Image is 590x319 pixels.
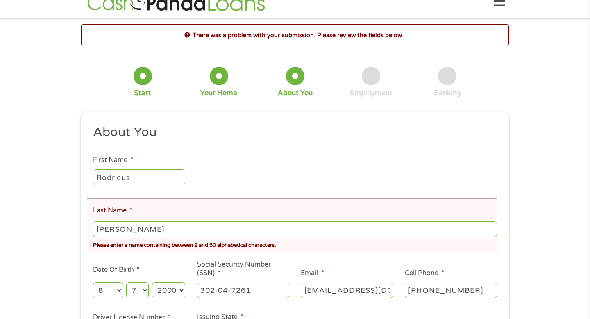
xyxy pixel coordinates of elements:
input: 078-05-1120 [197,283,289,298]
div: Employment [350,89,393,98]
label: Date Of Birth [93,266,140,274]
input: john@gmail.com [301,283,393,298]
div: Start [134,89,151,98]
label: Cell Phone [405,269,444,278]
input: Smith [93,221,497,237]
label: Last Name [93,206,132,215]
div: About You [278,89,313,98]
label: Email [301,269,324,278]
h2: There was a problem with your submission. Please review the fields below. [82,31,508,40]
input: (541) 754-3010 [405,283,497,298]
div: Your Home [200,89,237,98]
h2: About You [93,124,491,141]
input: John [93,169,185,185]
div: Please enter a name containing between 2 and 50 alphabetical characters. [93,239,497,250]
label: Social Security Number (SSN) [197,260,289,278]
label: First Name [93,156,133,164]
div: Banking [434,89,461,98]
